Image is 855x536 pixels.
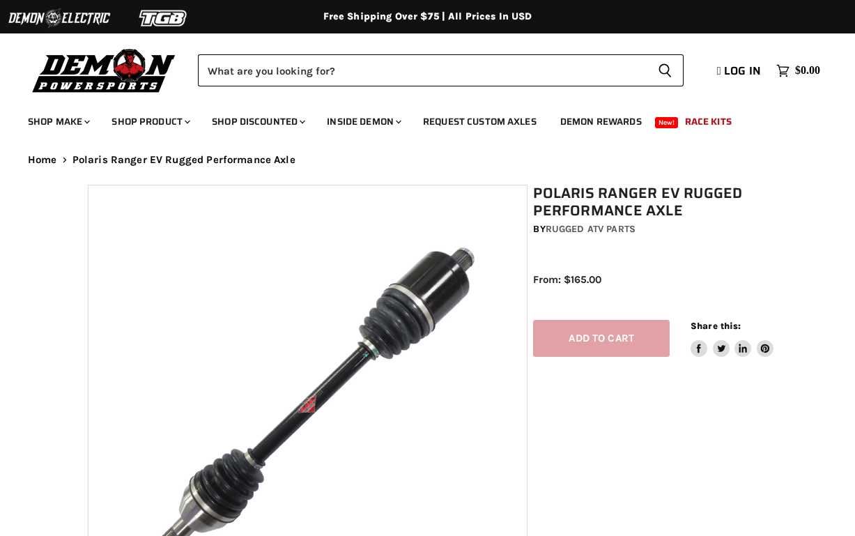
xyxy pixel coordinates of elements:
[533,273,601,286] span: From: $165.00
[691,321,741,331] span: Share this:
[72,154,295,166] span: Polaris Ranger EV Rugged Performance Axle
[316,107,410,136] a: Inside Demon
[533,222,773,237] div: by
[550,107,652,136] a: Demon Rewards
[198,54,684,86] form: Product
[675,107,742,136] a: Race Kits
[28,154,57,166] a: Home
[546,223,636,235] a: Rugged ATV Parts
[533,185,773,220] h1: Polaris Ranger EV Rugged Performance Axle
[111,5,216,31] img: TGB Logo 2
[711,65,769,77] a: Log in
[101,107,199,136] a: Shop Product
[795,64,820,77] span: $0.00
[413,107,547,136] a: Request Custom Axles
[17,102,817,136] ul: Main menu
[17,107,98,136] a: Shop Make
[655,117,679,128] span: New!
[647,54,684,86] button: Search
[724,62,761,79] span: Log in
[769,61,827,81] a: $0.00
[691,320,773,357] aside: Share this:
[7,5,111,31] img: Demon Electric Logo 2
[201,107,314,136] a: Shop Discounted
[28,45,180,95] img: Demon Powersports
[198,54,647,86] input: Search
